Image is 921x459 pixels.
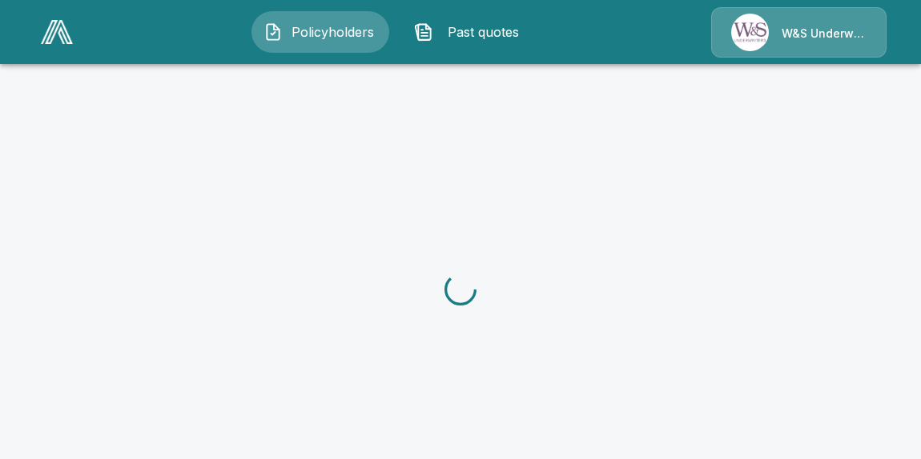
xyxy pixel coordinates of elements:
img: Policyholders Icon [263,22,283,42]
img: AA Logo [41,20,73,44]
button: Policyholders IconPolicyholders [251,11,389,53]
button: Past quotes IconPast quotes [402,11,540,53]
img: Past quotes Icon [414,22,433,42]
span: Policyholders [289,22,377,42]
span: Past quotes [440,22,528,42]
